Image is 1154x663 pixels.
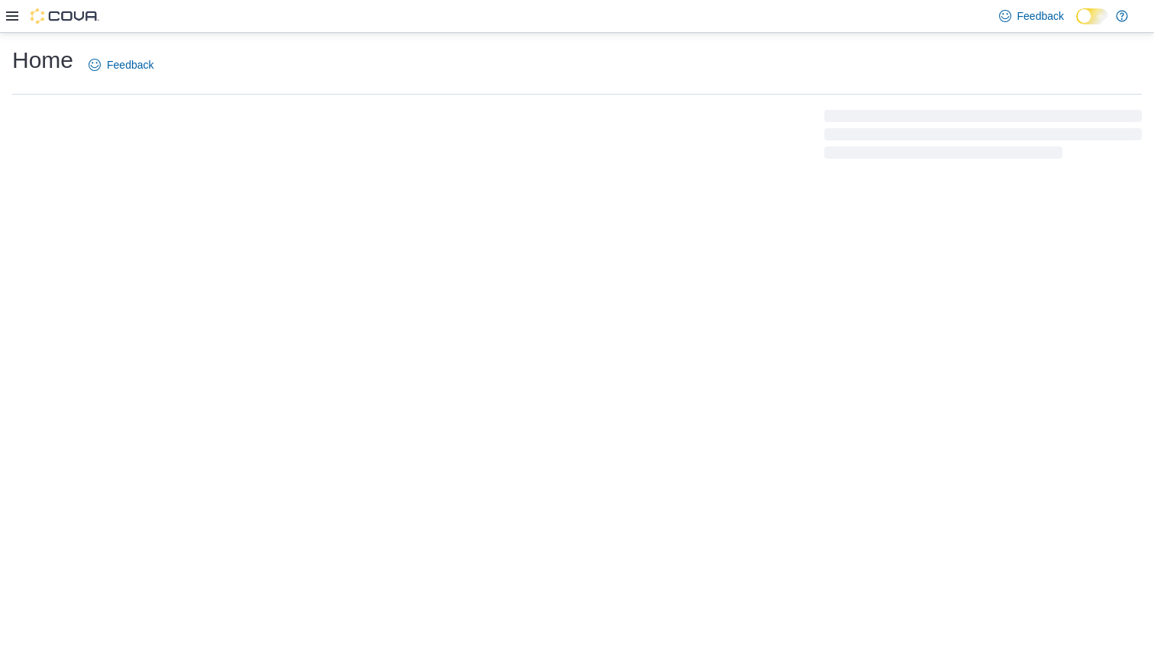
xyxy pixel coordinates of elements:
span: Feedback [1017,8,1064,24]
a: Feedback [82,50,160,80]
h1: Home [12,45,73,76]
span: Loading [824,113,1142,162]
a: Feedback [993,1,1070,31]
span: Dark Mode [1076,24,1077,25]
input: Dark Mode [1076,8,1108,24]
img: Cova [31,8,99,24]
span: Feedback [107,57,153,72]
